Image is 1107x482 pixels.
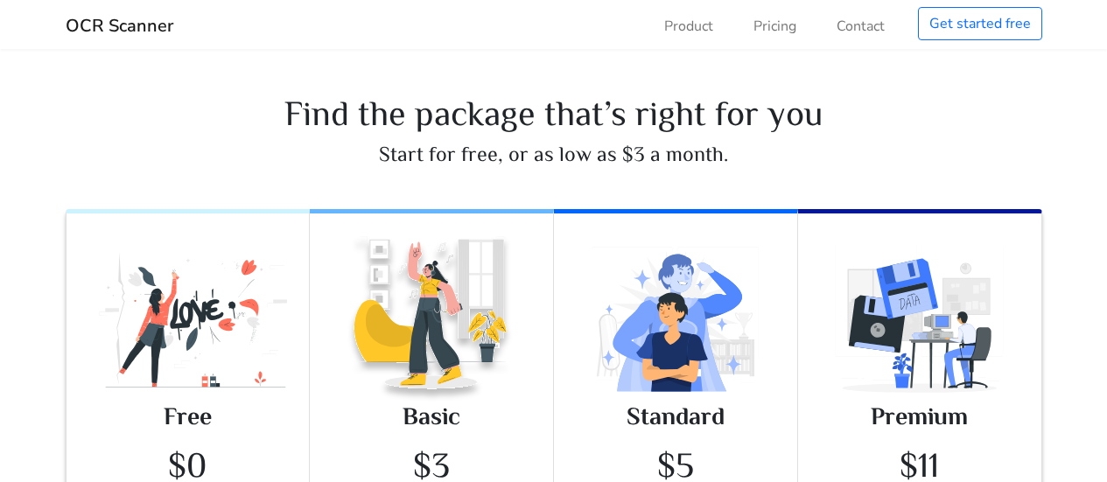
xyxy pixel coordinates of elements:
a: Get started free [918,7,1042,40]
a: OCR Scanner [66,10,173,43]
a: Pricing [746,7,803,45]
h3: Premium [820,402,1019,431]
h1: Find the package that’s right for you [66,93,1042,135]
h3: Standard [576,402,775,431]
a: Contact [830,7,892,45]
img: basic.svg [332,235,531,402]
img: standard.svg [576,235,775,402]
img: free.svg [88,235,288,402]
a: Product [657,7,720,45]
h3: Free [88,402,288,431]
h3: Basic [332,402,531,431]
img: business.svg [820,235,1019,402]
h4: Start for free, or as low as $3 a month. [66,142,1042,167]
